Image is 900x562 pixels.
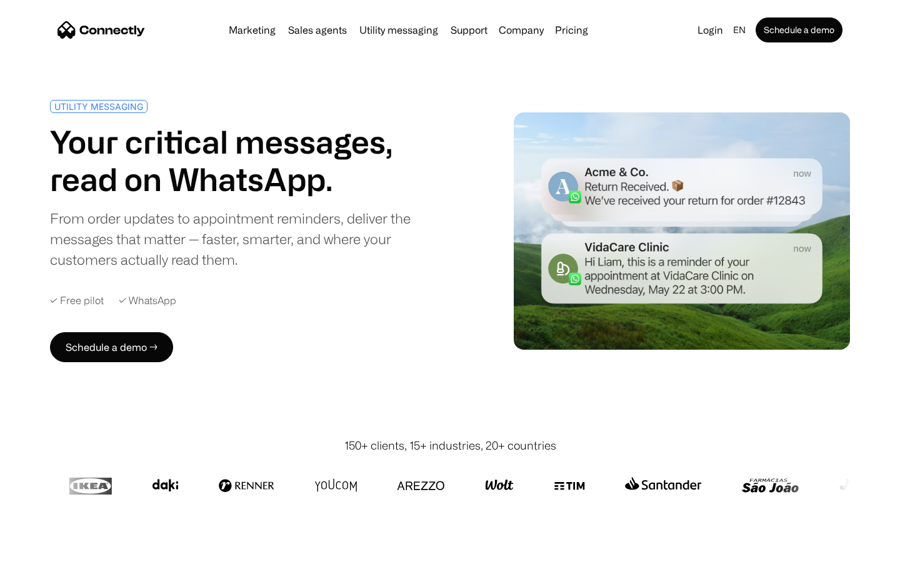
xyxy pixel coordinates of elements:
a: home [57,21,145,39]
div: 150+ clients, 15+ industries, 20+ countries [344,437,556,454]
div: From order updates to appointment reminders, deliver the messages that matter — faster, smarter, ... [50,208,445,270]
div: ✓ WhatsApp [119,295,176,307]
div: Company [495,21,547,39]
div: en [728,21,753,39]
a: Sales agents [283,25,352,35]
a: Marketing [224,25,281,35]
div: ✓ Free pilot [50,295,104,307]
ul: Language list [25,540,75,558]
h1: Your critical messages, read on WhatsApp. [50,123,445,198]
a: Support [446,25,492,35]
a: Schedule a demo [756,17,842,42]
a: Utility messaging [354,25,443,35]
a: Schedule a demo → [50,332,173,362]
a: Pricing [550,25,593,35]
aside: Language selected: English [12,539,75,558]
div: Company [499,21,544,39]
a: Login [692,21,728,39]
div: UTILITY MESSAGING [54,102,143,111]
div: en [733,21,746,39]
